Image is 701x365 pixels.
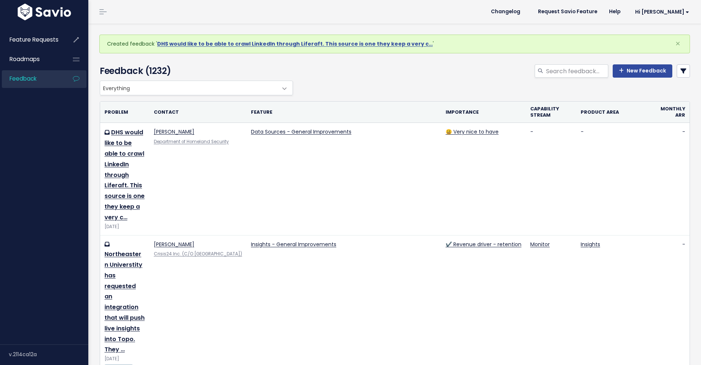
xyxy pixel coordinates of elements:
a: Insights - General Improvements [251,241,336,248]
div: v.2114ca12a [9,345,88,364]
div: [DATE] [105,223,145,231]
a: Monitor [530,241,550,248]
span: Everything [100,81,293,95]
a: Feature Requests [2,31,61,48]
a: Help [603,6,626,17]
th: Feature [247,102,441,123]
div: Created feedback ' ' [99,35,690,53]
a: Northeastern Universtity has requested an integration that will push live insights into Topo. They … [105,250,145,354]
a: [PERSON_NAME] [154,128,194,135]
a: Feedback [2,70,61,87]
td: - [656,123,690,235]
span: Changelog [491,9,520,14]
span: Feature Requests [10,36,59,43]
a: 😃 Very nice to have [446,128,499,135]
th: Capability stream [526,102,576,123]
th: Monthly ARR [656,102,690,123]
input: Search feedback... [545,64,608,78]
th: Product Area [576,102,656,123]
a: New Feedback [613,64,672,78]
a: Department of Homeland Security [154,139,229,145]
a: DHS would like to be able to crawl LinkedIn through Liferaft. This source is one they keep a very c… [105,128,145,221]
th: Importance [441,102,526,123]
span: × [675,38,680,50]
a: DHS would like to be able to crawl LinkedIn through Liferaft. This source is one they keep a very c… [157,40,433,47]
a: ✔️ Revenue driver - retention [446,241,521,248]
div: [DATE] [105,355,145,363]
img: logo-white.9d6f32f41409.svg [16,4,73,20]
span: Hi [PERSON_NAME] [635,9,689,15]
button: Close [668,35,688,53]
a: [PERSON_NAME] [154,241,194,248]
span: Feedback [10,75,36,82]
th: Problem [100,102,149,123]
a: Crisis24 Inc. (C/O [GEOGRAPHIC_DATA]) [154,251,242,257]
span: Roadmaps [10,55,40,63]
span: Everything [100,81,278,95]
a: Request Savio Feature [532,6,603,17]
td: - [576,123,656,235]
a: Insights [581,241,600,248]
td: - [526,123,576,235]
h4: Feedback (1232) [100,64,289,78]
a: Roadmaps [2,51,61,68]
th: Contact [149,102,247,123]
a: Hi [PERSON_NAME] [626,6,695,18]
a: Data Sources - General Improvements [251,128,351,135]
